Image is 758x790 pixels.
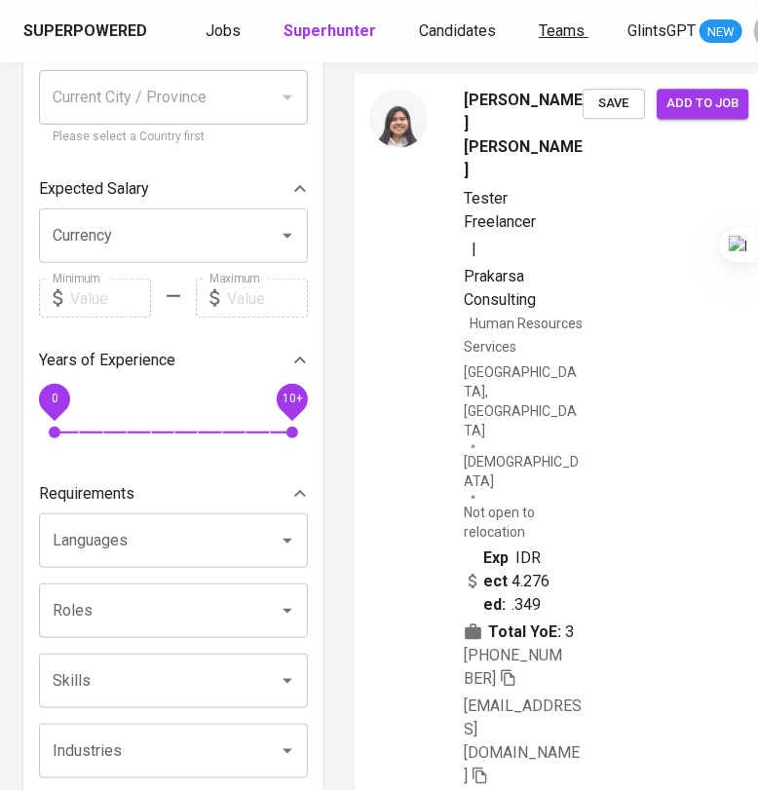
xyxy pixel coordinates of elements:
span: GlintsGPT [627,21,696,40]
a: Teams [539,19,588,44]
img: f50052a91a24be60e190902db9b00fb7.jpg [369,89,428,147]
span: Candidates [419,21,496,40]
button: Open [274,222,301,249]
span: 10+ [282,393,302,406]
button: Add to job [657,89,748,119]
div: Requirements [39,474,308,513]
a: Candidates [419,19,500,44]
b: Expected: [483,545,512,616]
span: 0 [51,393,57,406]
span: Save [592,93,635,115]
button: Save [583,89,645,119]
div: Years of Experience [39,341,308,380]
span: Tester Freelancer [464,188,536,230]
span: [PERSON_NAME] [PERSON_NAME] [464,89,583,182]
div: IDR 4.276.349 [464,545,551,616]
div: [GEOGRAPHIC_DATA], [GEOGRAPHIC_DATA] [464,362,583,440]
button: Open [274,527,301,554]
button: Open [274,597,301,624]
input: Value [70,279,151,318]
span: [EMAIL_ADDRESS][DOMAIN_NAME] [464,696,582,785]
a: Superhunter [284,19,380,44]
span: Human Resources Services [464,316,583,355]
input: Value [227,279,308,318]
span: NEW [700,22,742,42]
p: Years of Experience [39,349,175,372]
span: Prakarsa Consulting [464,266,536,308]
a: Jobs [206,19,245,44]
span: 3 [565,621,574,644]
span: Teams [539,21,585,40]
span: [DEMOGRAPHIC_DATA] [464,452,583,491]
span: [PHONE_NUMBER] [464,646,562,688]
a: GlintsGPT NEW [627,19,742,44]
span: Add to job [666,93,739,115]
div: Superpowered [23,20,147,43]
span: | [472,237,476,260]
b: Total YoE: [488,621,561,644]
p: Not open to relocation [464,503,583,542]
p: Please select a Country first [53,128,294,147]
b: Superhunter [284,21,376,40]
button: Open [274,737,301,765]
div: Expected Salary [39,169,308,208]
button: Open [274,667,301,695]
a: Superpowered [23,20,151,43]
span: Jobs [206,21,241,40]
p: Expected Salary [39,177,149,201]
p: Requirements [39,482,134,506]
